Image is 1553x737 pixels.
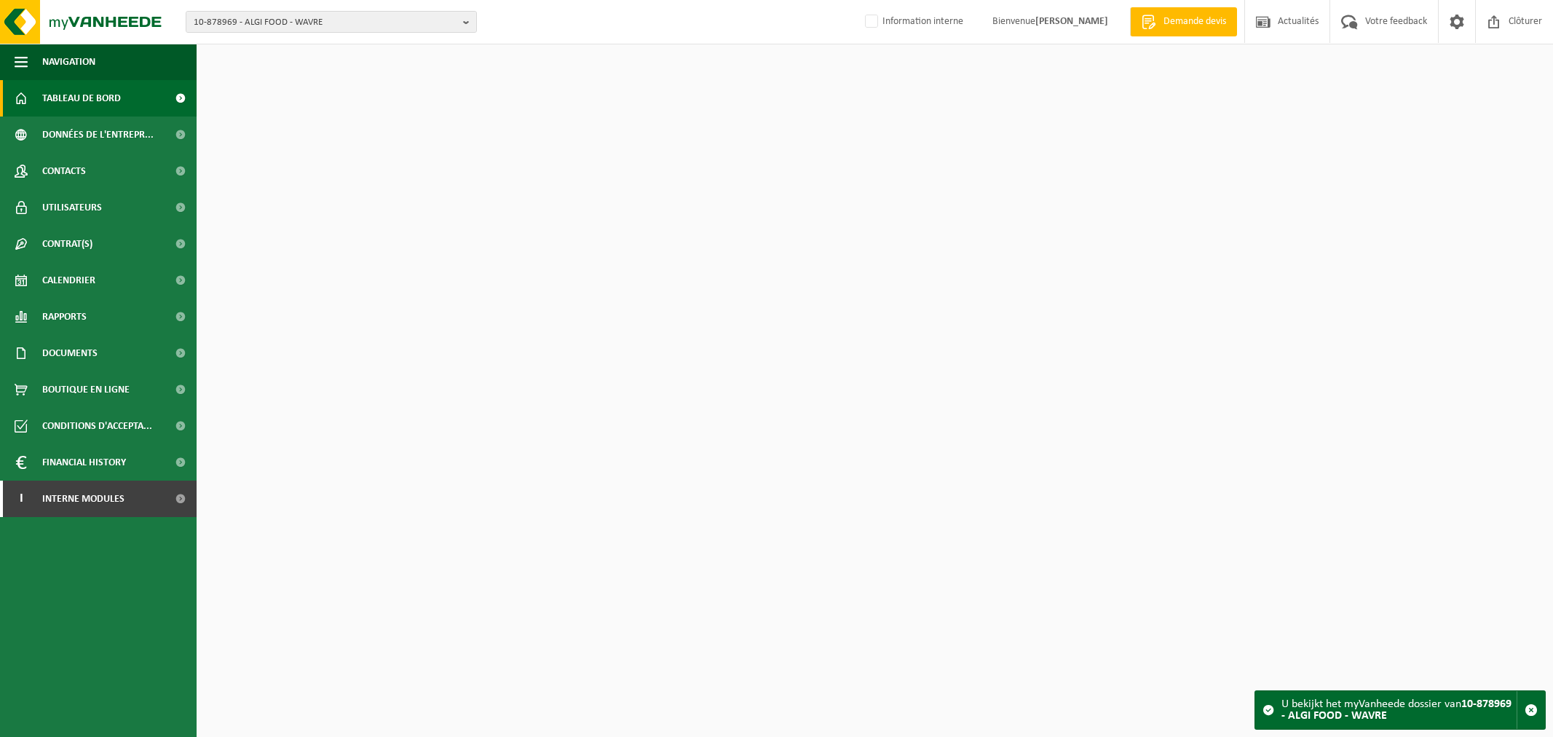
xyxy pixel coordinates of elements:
label: Information interne [862,11,963,33]
a: Demande devis [1130,7,1237,36]
span: Utilisateurs [42,189,102,226]
span: Conditions d'accepta... [42,408,152,444]
span: Demande devis [1160,15,1230,29]
span: I [15,481,28,517]
div: U bekijkt het myVanheede dossier van [1281,691,1517,729]
strong: [PERSON_NAME] [1035,16,1108,27]
span: 10-878969 - ALGI FOOD - WAVRE [194,12,457,33]
span: Boutique en ligne [42,371,130,408]
span: Contrat(s) [42,226,92,262]
button: 10-878969 - ALGI FOOD - WAVRE [186,11,477,33]
strong: 10-878969 - ALGI FOOD - WAVRE [1281,698,1511,722]
span: Financial History [42,444,126,481]
span: Rapports [42,299,87,335]
span: Documents [42,335,98,371]
span: Interne modules [42,481,125,517]
span: Tableau de bord [42,80,121,117]
span: Navigation [42,44,95,80]
span: Données de l'entrepr... [42,117,154,153]
span: Calendrier [42,262,95,299]
span: Contacts [42,153,86,189]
